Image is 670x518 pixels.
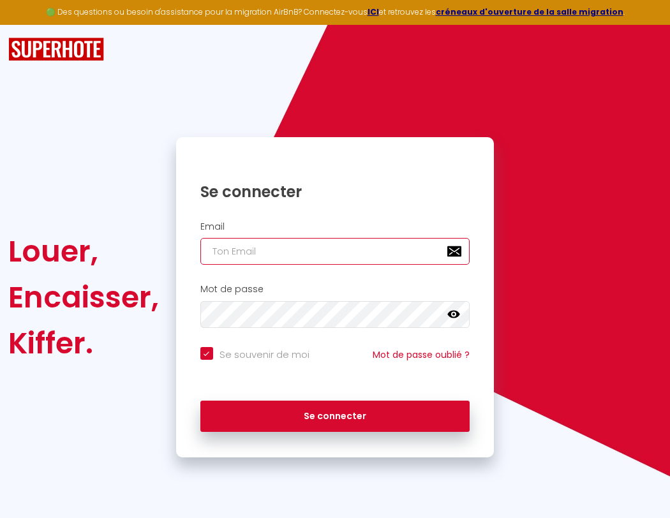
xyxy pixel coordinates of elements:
[368,6,379,17] a: ICI
[200,221,470,232] h2: Email
[10,5,48,43] button: Ouvrir le widget de chat LiveChat
[200,401,470,433] button: Se connecter
[8,228,159,274] div: Louer,
[436,6,623,17] a: créneaux d'ouverture de la salle migration
[8,274,159,320] div: Encaisser,
[200,182,470,202] h1: Se connecter
[8,320,159,366] div: Kiffer.
[373,348,470,361] a: Mot de passe oublié ?
[200,238,470,265] input: Ton Email
[8,38,104,61] img: SuperHote logo
[200,284,470,295] h2: Mot de passe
